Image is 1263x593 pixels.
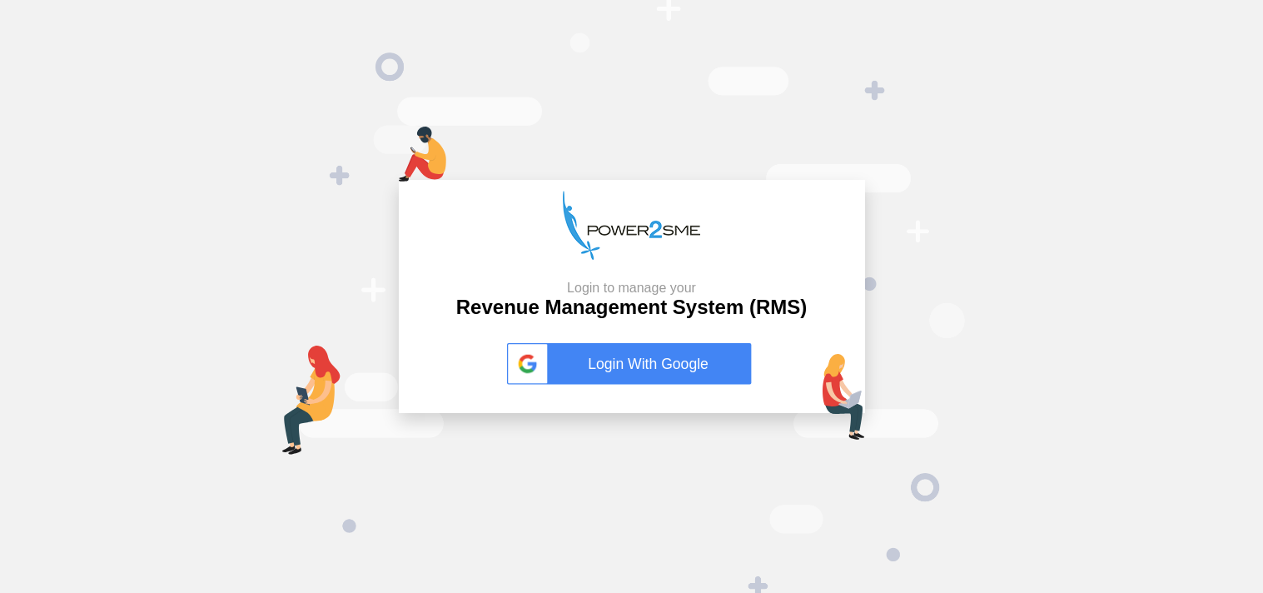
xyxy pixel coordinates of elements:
[399,127,446,182] img: mob-login.png
[456,280,807,296] small: Login to manage your
[823,354,865,440] img: lap-login.png
[502,326,762,402] button: Login With Google
[507,343,757,385] a: Login With Google
[456,280,807,320] h2: Revenue Management System (RMS)
[282,346,341,455] img: tab-login.png
[563,191,700,260] img: p2s_logo.png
